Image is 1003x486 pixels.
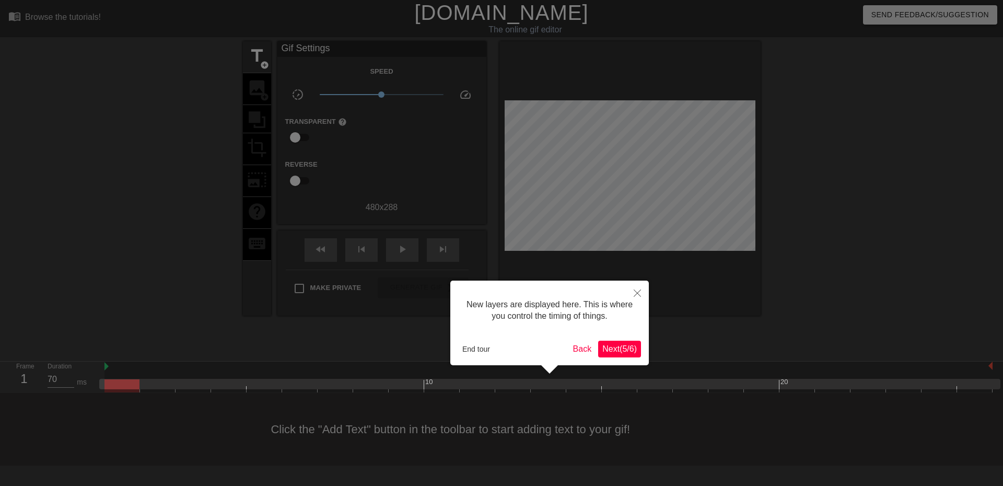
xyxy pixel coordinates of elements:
[598,341,641,357] button: Next
[626,281,649,305] button: Close
[602,344,637,353] span: Next ( 5 / 6 )
[458,288,641,333] div: New layers are displayed here. This is where you control the timing of things.
[458,341,494,357] button: End tour
[569,341,596,357] button: Back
